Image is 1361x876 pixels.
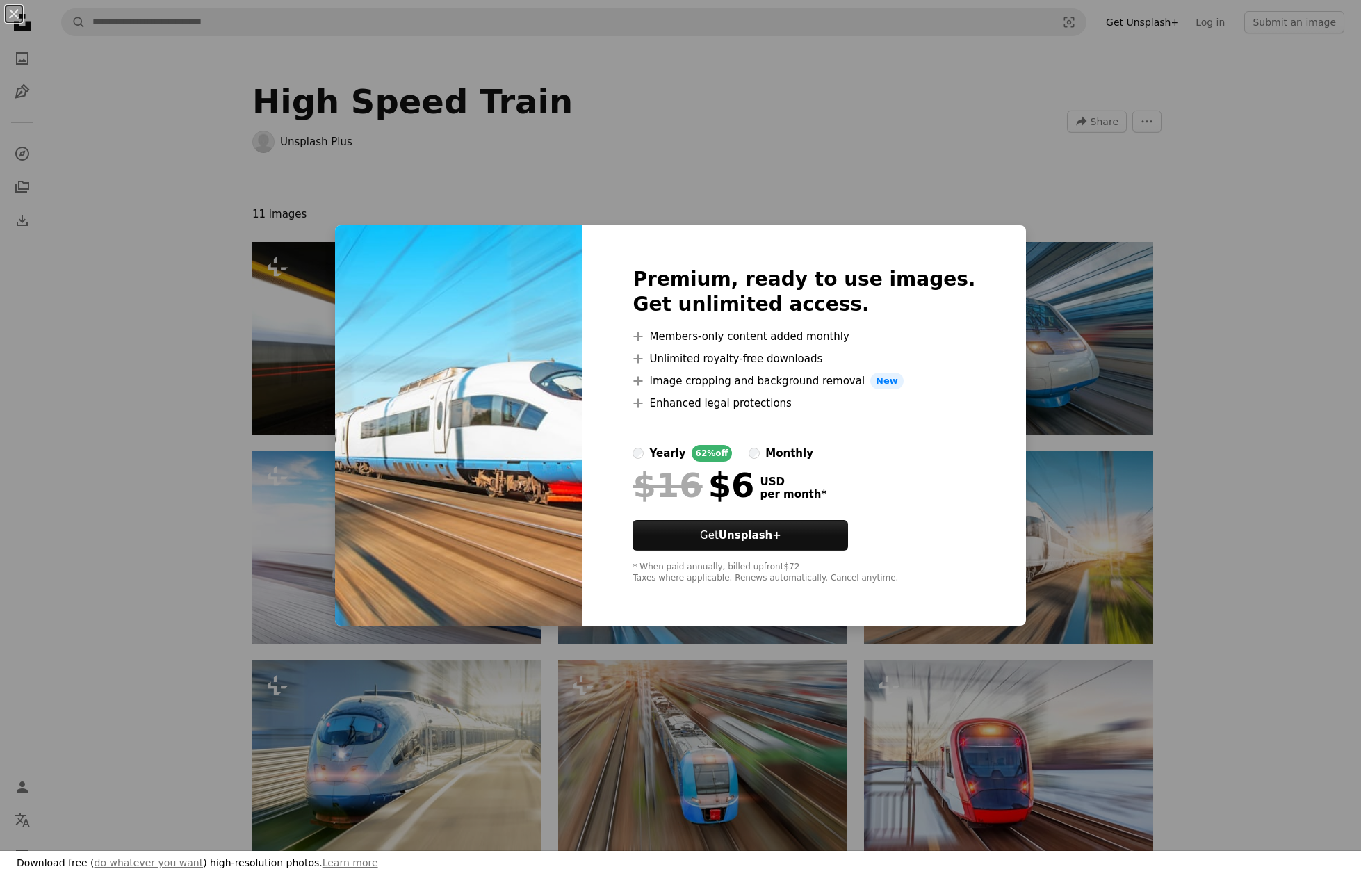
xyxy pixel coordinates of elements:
[760,476,826,488] span: USD
[633,467,754,503] div: $6
[323,857,378,868] a: Learn more
[692,445,733,462] div: 62% off
[95,857,204,868] a: do whatever you want
[633,448,644,459] input: yearly62%off
[649,445,685,462] div: yearly
[633,467,702,503] span: $16
[633,267,975,317] h2: Premium, ready to use images. Get unlimited access.
[633,350,975,367] li: Unlimited royalty-free downloads
[633,395,975,412] li: Enhanced legal protections
[760,488,826,501] span: per month *
[765,445,813,462] div: monthly
[633,328,975,345] li: Members-only content added monthly
[870,373,904,389] span: New
[633,562,975,584] div: * When paid annually, billed upfront $72 Taxes where applicable. Renews automatically. Cancel any...
[749,448,760,459] input: monthly
[633,373,975,389] li: Image cropping and background removal
[633,520,848,551] button: GetUnsplash+
[719,529,781,542] strong: Unsplash+
[17,857,378,870] h3: Download free ( ) high-resolution photos.
[335,225,582,626] img: premium_photo-1664297433956-6bbd28337dc6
